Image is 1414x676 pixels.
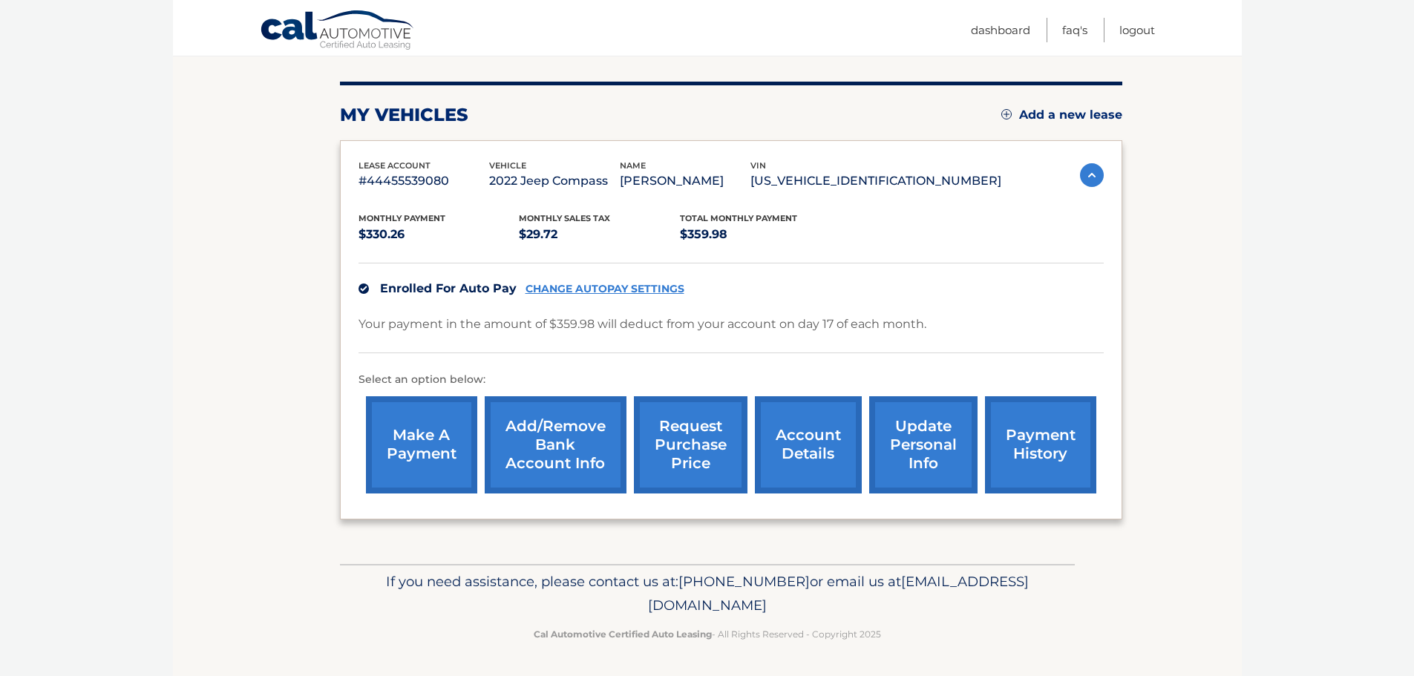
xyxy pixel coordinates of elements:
[680,224,841,245] p: $359.98
[620,171,750,191] p: [PERSON_NAME]
[634,396,747,493] a: request purchase price
[526,283,684,295] a: CHANGE AUTOPAY SETTINGS
[359,213,445,223] span: Monthly Payment
[680,213,797,223] span: Total Monthly Payment
[971,18,1030,42] a: Dashboard
[869,396,978,493] a: update personal info
[519,213,610,223] span: Monthly sales Tax
[1001,108,1122,122] a: Add a new lease
[519,224,680,245] p: $29.72
[1062,18,1087,42] a: FAQ's
[620,160,646,171] span: name
[359,283,369,294] img: check.svg
[534,629,712,640] strong: Cal Automotive Certified Auto Leasing
[1119,18,1155,42] a: Logout
[678,573,810,590] span: [PHONE_NUMBER]
[489,171,620,191] p: 2022 Jeep Compass
[260,10,416,53] a: Cal Automotive
[350,570,1065,617] p: If you need assistance, please contact us at: or email us at
[366,396,477,493] a: make a payment
[359,160,431,171] span: lease account
[489,160,526,171] span: vehicle
[485,396,626,493] a: Add/Remove bank account info
[350,626,1065,642] p: - All Rights Reserved - Copyright 2025
[1001,109,1012,119] img: add.svg
[985,396,1096,493] a: payment history
[359,224,520,245] p: $330.26
[359,171,489,191] p: #44455539080
[380,281,517,295] span: Enrolled For Auto Pay
[750,171,1001,191] p: [US_VEHICLE_IDENTIFICATION_NUMBER]
[755,396,862,493] a: account details
[750,160,766,171] span: vin
[359,314,926,335] p: Your payment in the amount of $359.98 will deduct from your account on day 17 of each month.
[340,104,468,126] h2: my vehicles
[1080,163,1104,187] img: accordion-active.svg
[359,371,1104,389] p: Select an option below:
